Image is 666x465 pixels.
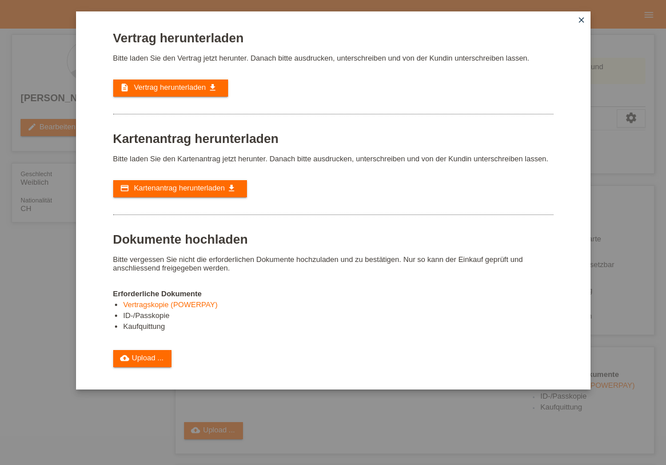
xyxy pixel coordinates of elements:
[574,14,589,27] a: close
[113,255,553,272] p: Bitte vergessen Sie nicht die erforderlichen Dokumente hochzuladen und zu bestätigen. Nur so kann...
[113,31,553,45] h1: Vertrag herunterladen
[113,289,553,298] h4: Erforderliche Dokumente
[113,232,553,247] h1: Dokumente hochladen
[577,15,586,25] i: close
[134,83,206,92] span: Vertrag herunterladen
[113,180,247,197] a: credit_card Kartenantrag herunterladen get_app
[134,184,225,192] span: Kartenantrag herunterladen
[123,322,553,333] li: Kaufquittung
[113,350,172,367] a: cloud_uploadUpload ...
[113,132,553,146] h1: Kartenantrag herunterladen
[113,80,228,97] a: description Vertrag herunterladen get_app
[227,184,236,193] i: get_app
[113,54,553,62] p: Bitte laden Sie den Vertrag jetzt herunter. Danach bitte ausdrucken, unterschreiben und von der K...
[120,353,129,363] i: cloud_upload
[113,154,553,163] p: Bitte laden Sie den Kartenantrag jetzt herunter. Danach bitte ausdrucken, unterschreiben und von ...
[120,184,129,193] i: credit_card
[123,300,218,309] a: Vertragskopie (POWERPAY)
[120,83,129,92] i: description
[208,83,217,92] i: get_app
[123,311,553,322] li: ID-/Passkopie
